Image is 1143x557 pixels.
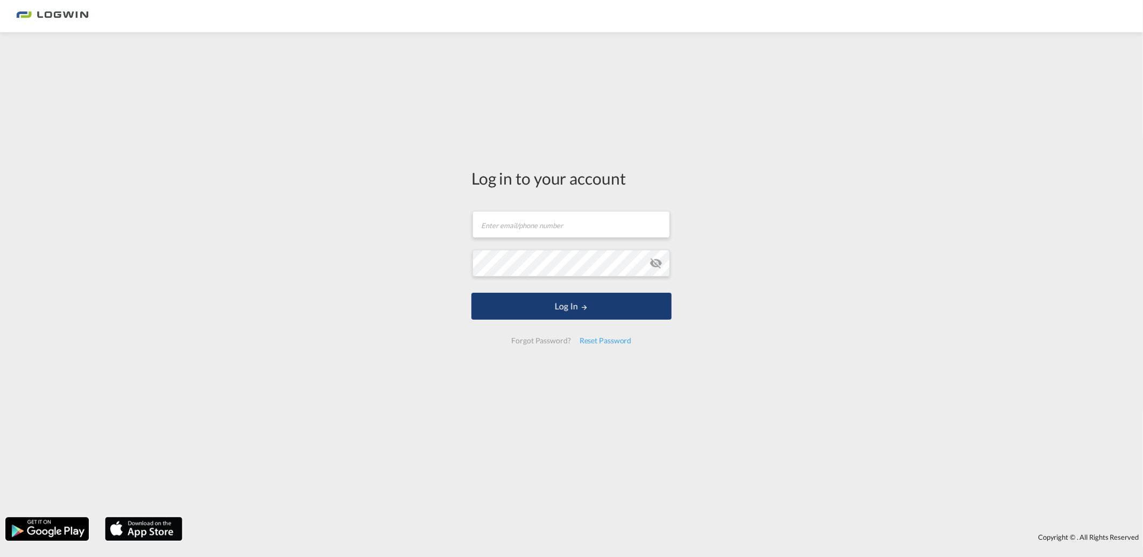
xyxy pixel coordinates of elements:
[650,257,662,270] md-icon: icon-eye-off
[188,528,1143,546] div: Copyright © . All Rights Reserved
[575,331,636,350] div: Reset Password
[4,516,90,542] img: google.png
[104,516,184,542] img: apple.png
[471,293,672,320] button: LOGIN
[16,4,89,29] img: bc73a0e0d8c111efacd525e4c8ad7d32.png
[472,211,670,238] input: Enter email/phone number
[471,167,672,189] div: Log in to your account
[507,331,575,350] div: Forgot Password?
